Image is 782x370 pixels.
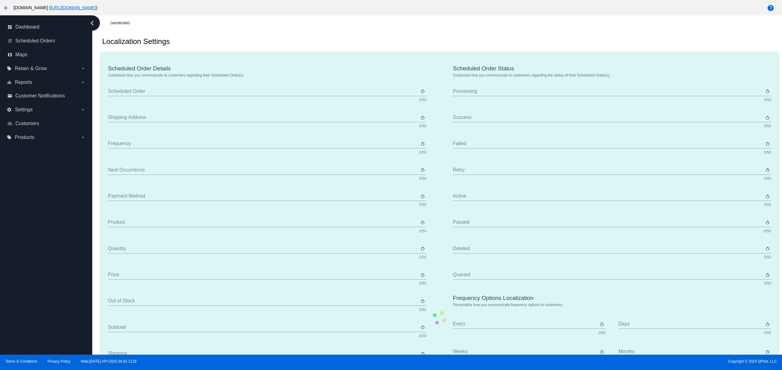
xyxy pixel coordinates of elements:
a: map Maps [7,50,85,60]
i: dashboard [7,25,12,30]
span: Products [15,135,34,140]
span: Copyright © 2024 QPilot, LLC [396,359,777,364]
a: Terms & Conditions [5,359,37,364]
i: map [7,52,12,57]
mat-icon: help [767,4,774,12]
i: settings [7,107,12,112]
i: equalizer [7,80,12,85]
i: arrow_drop_down [81,80,85,85]
a: update Scheduled Orders [7,36,85,46]
a: email Customer Notifications [7,91,85,101]
span: Dashboard [15,24,39,30]
span: Maps [15,52,27,57]
i: people_outline [7,121,12,126]
a: Dashboard [110,18,135,28]
span: Customers [15,121,39,126]
span: Settings [15,107,33,112]
a: people_outline Customers [7,119,85,128]
a: [URL][DOMAIN_NAME] [50,5,96,10]
h2: Localization Settings [102,37,170,46]
i: arrow_drop_down [81,135,85,140]
i: arrow_drop_down [81,66,85,71]
i: email [7,93,12,98]
a: Privacy Policy [48,359,71,364]
i: update [7,38,12,43]
span: Retain & Grow [15,66,47,71]
span: [DOMAIN_NAME] ( ) [14,5,97,10]
i: chevron_left [87,18,97,28]
i: local_offer [7,66,12,71]
span: Customer Notifications [15,93,65,99]
span: Scheduled Orders [15,38,55,44]
i: arrow_drop_down [81,107,85,112]
mat-icon: arrow_back [2,4,10,12]
a: Web:[DATE] API:2025.09.02.1129 [81,359,136,364]
a: dashboard Dashboard [7,22,85,32]
span: Reports [15,80,32,85]
i: local_offer [7,135,12,140]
